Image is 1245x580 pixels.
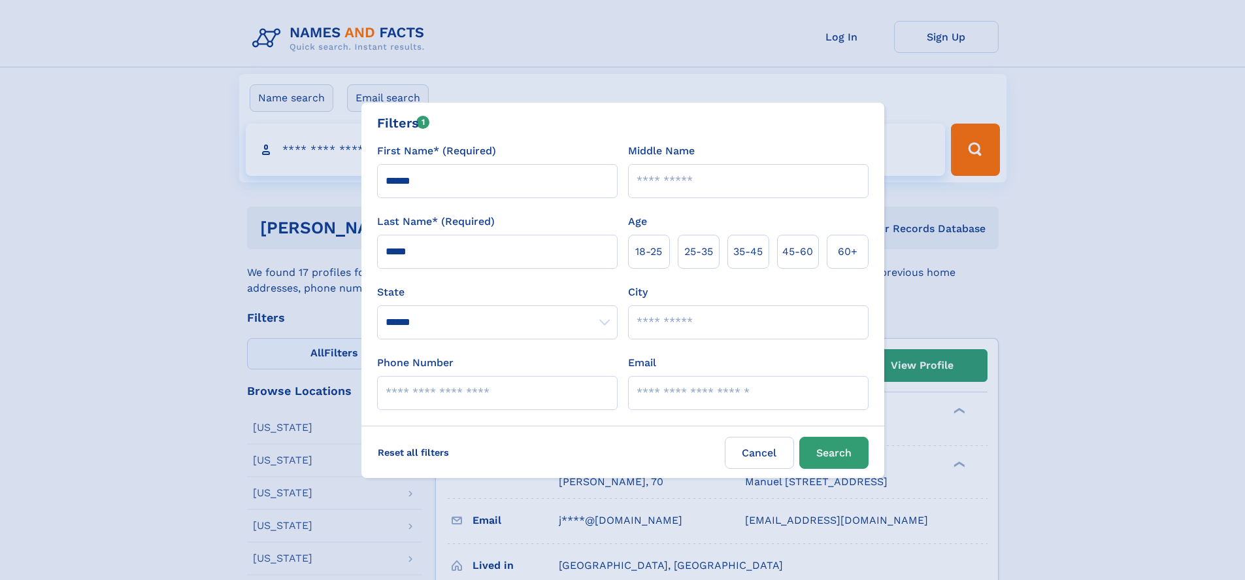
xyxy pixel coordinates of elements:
[377,355,454,371] label: Phone Number
[377,143,496,159] label: First Name* (Required)
[725,437,794,469] label: Cancel
[628,143,695,159] label: Middle Name
[369,437,457,468] label: Reset all filters
[684,244,713,260] span: 25‑35
[377,214,495,230] label: Last Name* (Required)
[628,214,647,230] label: Age
[635,244,662,260] span: 18‑25
[628,284,648,300] label: City
[377,113,430,133] div: Filters
[628,355,656,371] label: Email
[838,244,857,260] span: 60+
[733,244,763,260] span: 35‑45
[782,244,813,260] span: 45‑60
[799,437,869,469] button: Search
[377,284,618,300] label: State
